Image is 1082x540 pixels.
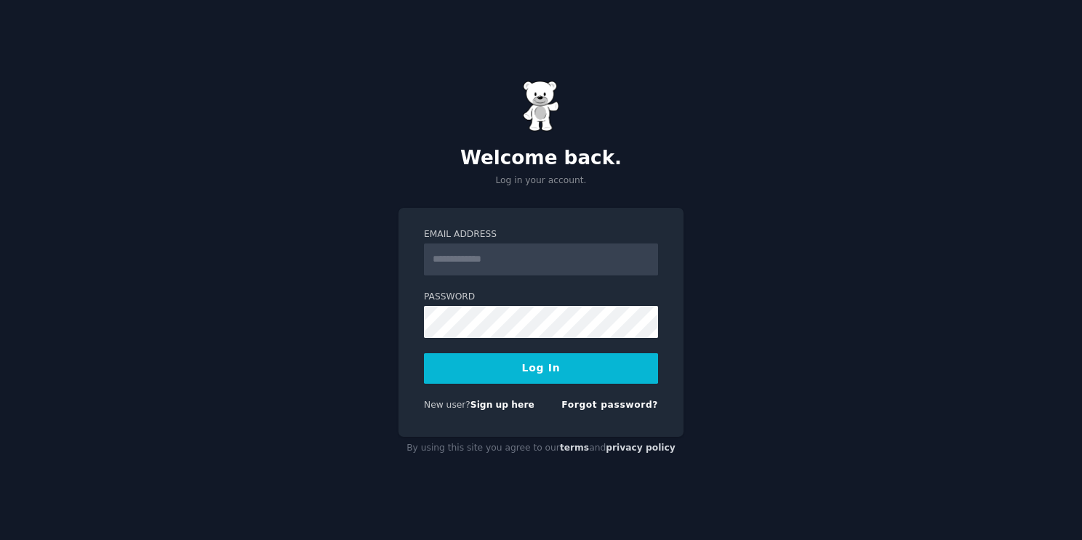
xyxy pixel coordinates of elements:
[606,443,676,453] a: privacy policy
[424,353,658,384] button: Log In
[398,174,684,188] p: Log in your account.
[560,443,589,453] a: terms
[561,400,658,410] a: Forgot password?
[398,437,684,460] div: By using this site you agree to our and
[424,228,658,241] label: Email Address
[470,400,534,410] a: Sign up here
[424,400,470,410] span: New user?
[523,81,559,132] img: Gummy Bear
[398,147,684,170] h2: Welcome back.
[424,291,658,304] label: Password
